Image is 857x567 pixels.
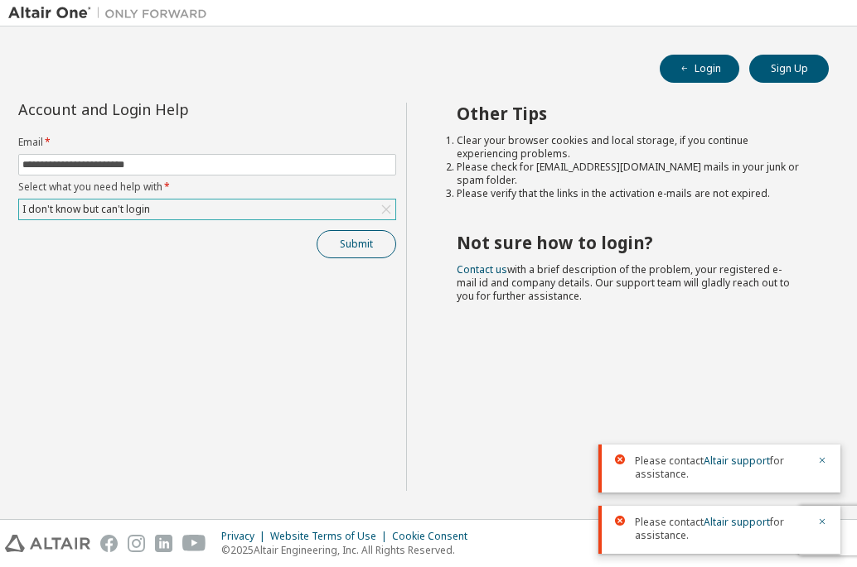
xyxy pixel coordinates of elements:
[635,516,807,542] span: Please contact for assistance.
[660,55,739,83] button: Login
[155,535,172,552] img: linkedin.svg
[457,103,799,124] h2: Other Tips
[457,262,790,303] span: with a brief description of the problem, your registered e-mail id and company details. Our suppo...
[182,535,206,552] img: youtube.svg
[392,530,477,543] div: Cookie Consent
[18,103,321,116] div: Account and Login Help
[8,5,215,22] img: Altair One
[5,535,90,552] img: altair_logo.svg
[704,515,770,529] a: Altair support
[457,134,799,161] li: Clear your browser cookies and local storage, if you continue experiencing problems.
[749,55,829,83] button: Sign Up
[20,200,153,219] div: I don't know but can't login
[18,136,396,149] label: Email
[221,543,477,557] p: © 2025 Altair Engineering, Inc. All Rights Reserved.
[19,199,395,219] div: I don't know but can't login
[635,454,807,481] span: Please contact for assistance.
[18,180,396,194] label: Select what you need help with
[221,530,270,543] div: Privacy
[457,232,799,253] h2: Not sure how to login?
[100,535,118,552] img: facebook.svg
[457,262,507,276] a: Contact us
[317,230,396,258] button: Submit
[128,535,145,552] img: instagram.svg
[704,454,770,468] a: Altair support
[457,187,799,200] li: Please verify that the links in the activation e-mails are not expired.
[270,530,392,543] div: Website Terms of Use
[457,161,799,187] li: Please check for [EMAIL_ADDRESS][DOMAIN_NAME] mails in your junk or spam folder.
